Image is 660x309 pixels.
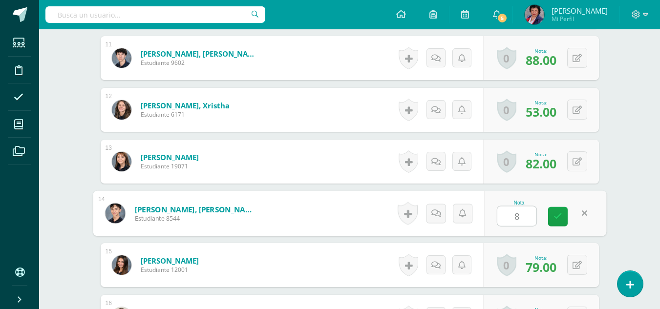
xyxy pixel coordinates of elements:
[497,200,541,206] div: Nota
[45,6,265,23] input: Busca un usuario...
[497,254,516,276] a: 0
[526,99,556,106] div: Nota:
[141,59,258,67] span: Estudiante 9602
[141,266,199,274] span: Estudiante 12001
[497,206,536,226] input: 0-100.0
[526,151,556,158] div: Nota:
[141,256,199,266] a: [PERSON_NAME]
[552,15,608,23] span: Mi Perfil
[525,5,544,24] img: ebab5680bdde8a5a2c0e517c7f91eff8.png
[497,13,508,23] span: 5
[526,52,556,68] span: 88.00
[526,259,556,275] span: 79.00
[134,204,255,214] a: [PERSON_NAME], [PERSON_NAME]
[134,214,255,223] span: Estudiante 8544
[552,6,608,16] span: [PERSON_NAME]
[526,103,556,120] span: 53.00
[141,152,199,162] a: [PERSON_NAME]
[497,150,516,173] a: 0
[141,101,230,110] a: [PERSON_NAME], Xristha
[141,162,199,170] span: Estudiante 19071
[105,203,125,223] img: ef087c688568a113a16ebd3c4187814d.png
[141,49,258,59] a: [PERSON_NAME], [PERSON_NAME]
[526,254,556,261] div: Nota:
[112,152,131,171] img: 1b7238515202dd18d5dc13171514332e.png
[141,110,230,119] span: Estudiante 6171
[497,47,516,69] a: 0
[526,155,556,172] span: 82.00
[497,99,516,121] a: 0
[526,47,556,54] div: Nota:
[112,255,131,275] img: 599a4c0dc55a28edf4827e2938706ffd.png
[112,100,131,120] img: e1dc7b2c513433e8de0a952b9c8d7efa.png
[112,48,131,68] img: 88a6d2d160f7c6a2920610e8a7b4ca31.png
